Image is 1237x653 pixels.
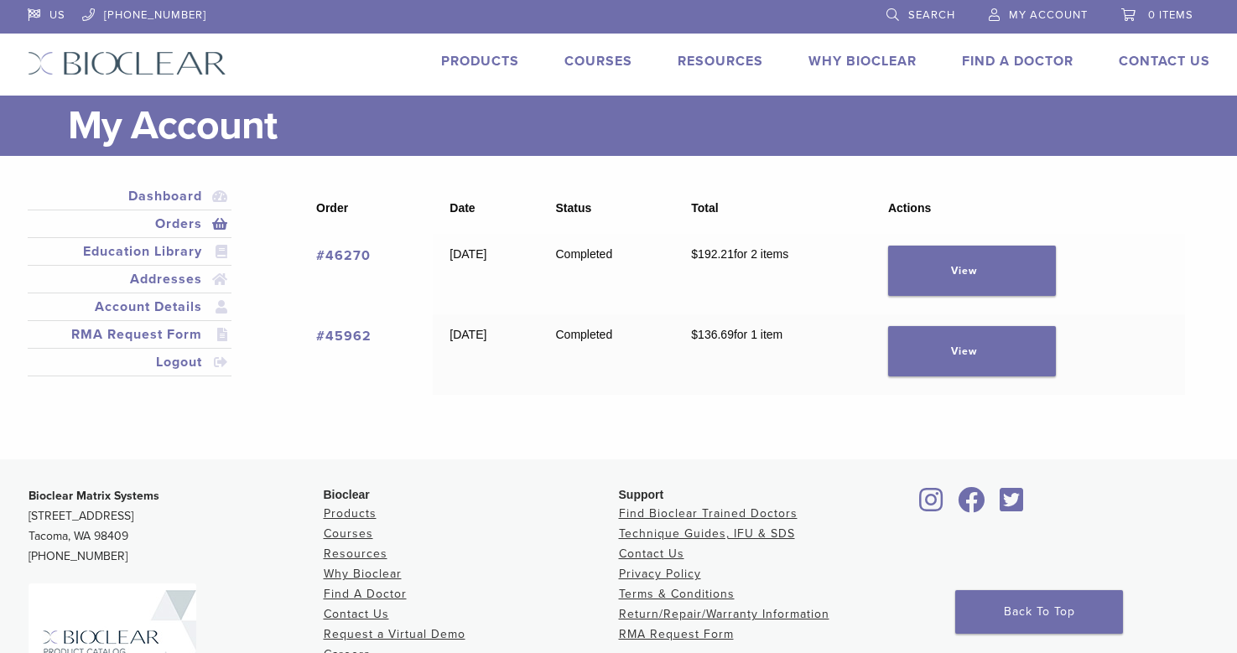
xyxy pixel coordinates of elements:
[316,247,371,264] a: View order number 46270
[324,547,387,561] a: Resources
[1148,8,1193,22] span: 0 items
[324,587,407,601] a: Find A Doctor
[29,489,159,503] strong: Bioclear Matrix Systems
[28,183,232,396] nav: Account pages
[324,567,402,581] a: Why Bioclear
[316,328,372,345] a: View order number 45962
[808,53,917,70] a: Why Bioclear
[888,326,1056,376] a: View order 45962
[888,246,1056,296] a: View order 46270
[619,567,701,581] a: Privacy Policy
[619,587,735,601] a: Terms & Conditions
[450,247,486,261] time: [DATE]
[888,201,931,215] span: Actions
[691,247,698,261] span: $
[539,234,675,314] td: Completed
[324,506,377,521] a: Products
[955,590,1123,634] a: Back To Top
[678,53,763,70] a: Resources
[619,488,664,501] span: Support
[324,526,373,541] a: Courses
[324,488,370,501] span: Bioclear
[995,497,1030,514] a: Bioclear
[31,241,229,262] a: Education Library
[1119,53,1210,70] a: Contact Us
[539,314,675,395] td: Completed
[674,234,871,314] td: for 2 items
[450,201,475,215] span: Date
[31,186,229,206] a: Dashboard
[674,314,871,395] td: for 1 item
[29,486,324,567] p: [STREET_ADDRESS] Tacoma, WA 98409 [PHONE_NUMBER]
[564,53,632,70] a: Courses
[441,53,519,70] a: Products
[619,506,798,521] a: Find Bioclear Trained Doctors
[914,497,949,514] a: Bioclear
[555,201,591,215] span: Status
[68,96,1210,156] h1: My Account
[31,297,229,317] a: Account Details
[619,547,684,561] a: Contact Us
[962,53,1073,70] a: Find A Doctor
[28,51,226,75] img: Bioclear
[450,328,486,341] time: [DATE]
[691,201,718,215] span: Total
[619,627,734,641] a: RMA Request Form
[31,269,229,289] a: Addresses
[31,324,229,345] a: RMA Request Form
[619,526,795,541] a: Technique Guides, IFU & SDS
[1009,8,1088,22] span: My Account
[324,627,465,641] a: Request a Virtual Demo
[324,607,389,621] a: Contact Us
[316,201,348,215] span: Order
[691,328,734,341] span: 136.69
[619,607,829,621] a: Return/Repair/Warranty Information
[31,352,229,372] a: Logout
[691,328,698,341] span: $
[31,214,229,234] a: Orders
[908,8,955,22] span: Search
[953,497,991,514] a: Bioclear
[691,247,734,261] span: 192.21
